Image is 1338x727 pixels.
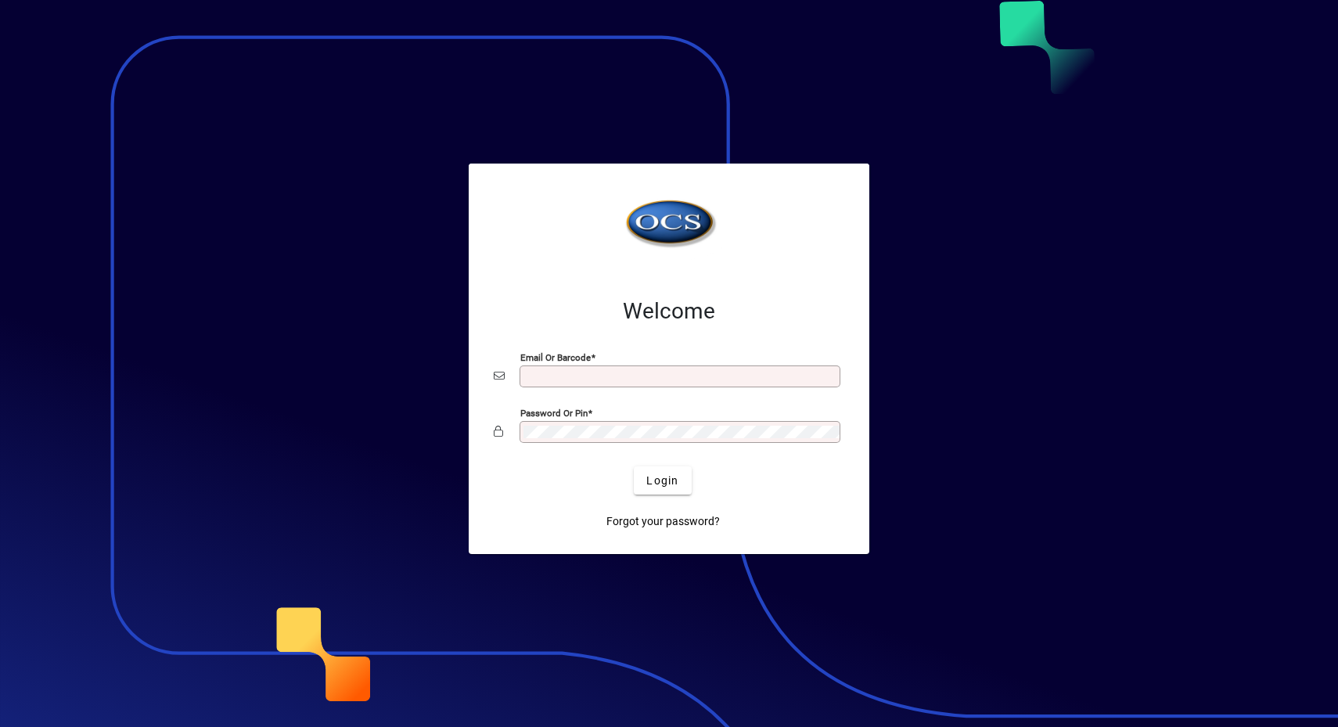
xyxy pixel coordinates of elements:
[600,507,726,535] a: Forgot your password?
[634,466,691,495] button: Login
[520,352,591,363] mat-label: Email or Barcode
[606,513,720,530] span: Forgot your password?
[494,298,844,325] h2: Welcome
[520,408,588,419] mat-label: Password or Pin
[646,473,678,489] span: Login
